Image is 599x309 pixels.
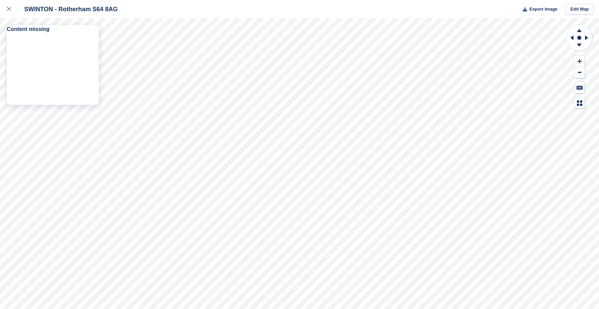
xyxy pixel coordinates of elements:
button: Zoom In [574,56,585,67]
button: Export Image [519,4,557,15]
button: Zoom Out [574,67,585,78]
div: SWINTON - Rotherham S64 8AG [18,5,118,13]
button: Keyboard Shortcuts [574,82,585,93]
button: Map Legend [574,97,585,109]
a: Edit Map [566,4,594,15]
span: Export Image [529,6,557,13]
strong: Content missing [7,26,49,32]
